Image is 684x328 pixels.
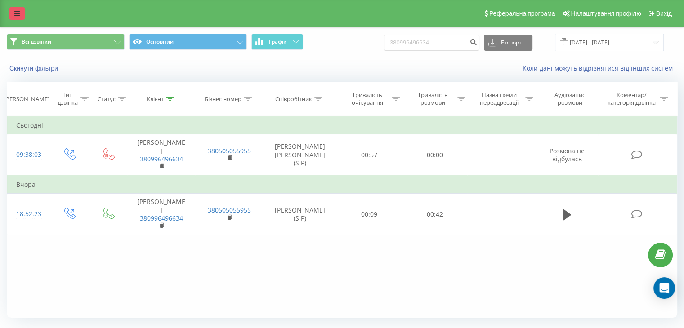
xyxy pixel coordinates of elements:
a: 380996496634 [140,214,183,222]
div: Аудіозапис розмови [544,91,596,106]
span: Реферальна програма [489,10,555,17]
span: Розмова не відбулась [550,146,585,163]
div: Співробітник [275,95,312,103]
button: Графік [251,34,303,50]
button: Експорт [484,35,532,51]
a: 380996496634 [140,155,183,163]
a: 380505055955 [208,146,251,155]
div: Клієнт [147,95,164,103]
a: 380505055955 [208,206,251,214]
input: Пошук за номером [384,35,479,51]
td: 00:09 [337,194,402,235]
td: [PERSON_NAME] [127,134,195,176]
span: Налаштування профілю [571,10,641,17]
td: 00:57 [337,134,402,176]
span: Вихід [656,10,672,17]
div: 09:38:03 [16,146,40,164]
td: Вчора [7,176,677,194]
span: Всі дзвінки [22,38,51,45]
div: Тривалість очікування [345,91,390,106]
div: 18:52:23 [16,205,40,223]
td: 00:00 [402,134,467,176]
div: [PERSON_NAME] [4,95,49,103]
a: Коли дані можуть відрізнятися вiд інших систем [523,64,677,72]
button: Всі дзвінки [7,34,125,50]
span: Графік [269,39,286,45]
div: Тип дзвінка [57,91,78,106]
div: Коментар/категорія дзвінка [605,91,657,106]
div: Статус [98,95,116,103]
td: [PERSON_NAME] (SIP) [264,194,337,235]
td: [PERSON_NAME] [PERSON_NAME] (SIP) [264,134,337,176]
div: Тривалість розмови [410,91,455,106]
button: Скинути фільтри [7,64,63,72]
div: Open Intercom Messenger [653,277,675,299]
td: [PERSON_NAME] [127,194,195,235]
div: Назва схеми переадресації [476,91,523,106]
td: Сьогодні [7,116,677,134]
div: Бізнес номер [205,95,241,103]
td: 00:42 [402,194,467,235]
button: Основний [129,34,247,50]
